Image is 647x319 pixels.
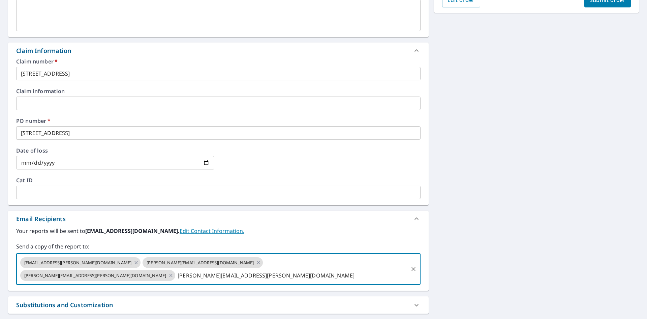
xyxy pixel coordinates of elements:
label: Date of loss [16,148,214,153]
b: [EMAIL_ADDRESS][DOMAIN_NAME]. [85,227,180,235]
label: Cat ID [16,178,421,183]
div: Claim Information [16,46,71,55]
div: [PERSON_NAME][EMAIL_ADDRESS][DOMAIN_NAME] [143,257,263,268]
a: EditContactInfo [180,227,244,235]
div: [EMAIL_ADDRESS][PERSON_NAME][DOMAIN_NAME] [20,257,141,268]
div: [PERSON_NAME][EMAIL_ADDRESS][PERSON_NAME][DOMAIN_NAME] [20,270,175,281]
div: Substitutions and Customization [8,296,429,314]
label: PO number [16,118,421,124]
span: [PERSON_NAME][EMAIL_ADDRESS][PERSON_NAME][DOMAIN_NAME] [20,272,170,279]
label: Claim number [16,59,421,64]
div: Substitutions and Customization [16,300,113,310]
div: Email Recipients [16,214,66,223]
label: Your reports will be sent to [16,227,421,235]
label: Send a copy of the report to: [16,242,421,250]
button: Clear [409,264,418,274]
label: Claim information [16,88,421,94]
span: [EMAIL_ADDRESS][PERSON_NAME][DOMAIN_NAME] [20,260,135,266]
span: [PERSON_NAME][EMAIL_ADDRESS][DOMAIN_NAME] [143,260,258,266]
div: Claim Information [8,43,429,59]
div: Email Recipients [8,211,429,227]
